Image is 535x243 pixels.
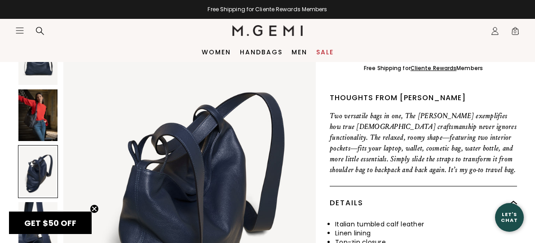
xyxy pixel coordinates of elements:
span: 0 [511,28,520,37]
img: The Laura Convertible Backpack [18,89,57,141]
a: Women [202,49,231,56]
button: Close teaser [90,204,99,213]
li: Italian tumbled calf leather [335,220,517,229]
a: Men [292,49,307,56]
a: Handbags [240,49,283,56]
li: Linen lining [335,229,517,238]
a: Sale [316,49,334,56]
div: Let's Chat [495,212,524,223]
a: Cliente Rewards [411,64,457,72]
div: Thoughts from [PERSON_NAME] [330,93,517,103]
div: Free Shipping for Members [364,65,483,72]
div: GET $50 OFFClose teaser [9,212,92,234]
img: M.Gemi [232,25,303,36]
span: GET $50 OFF [24,217,76,229]
button: Open site menu [15,26,24,35]
p: Two versatile bags in one, The [PERSON_NAME] exemplifies how true [DEMOGRAPHIC_DATA] craftsmanshi... [330,110,517,175]
div: Details [330,186,517,220]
